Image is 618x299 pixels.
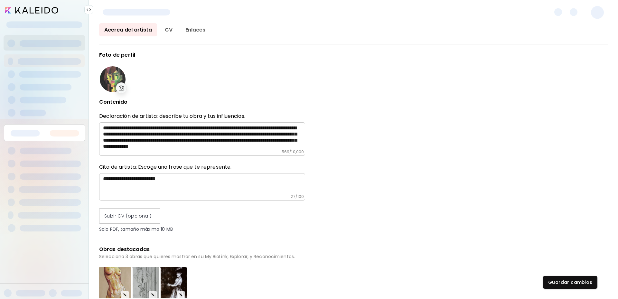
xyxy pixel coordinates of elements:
[99,113,305,120] p: Declaración de artista: describe tu obra y tus influencias.
[99,23,157,36] a: Acerca del artista
[99,164,305,171] h6: Cita de artista: Escoge una frase que te represente.
[180,23,211,36] a: Enlaces
[99,245,305,254] h6: Obras destacadas
[121,291,129,299] button: edit-icon
[291,194,304,199] h6: 27 / 100
[179,293,183,297] img: edit-icon
[177,291,185,299] button: edit-icon
[99,254,305,259] h6: Selecciona 3 obras que quieres mostrar en su My BioLink, Explorar, y Reconocimientos.
[151,293,155,297] img: edit-icon
[543,276,597,289] button: Guardar cambios
[99,226,305,232] p: Solo PDF, tamaño máximo 10 MB
[86,7,91,12] img: collapse
[548,279,592,286] span: Guardar cambios
[282,149,304,154] h6: 569 / 10,000
[123,293,127,297] img: edit-icon
[99,52,305,58] p: Foto de perfil
[104,213,155,220] span: Subir CV (opcional)
[160,23,178,36] a: CV
[99,208,160,224] label: Subir CV (opcional)
[149,291,157,299] button: edit-icon
[99,99,305,105] p: Contenido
